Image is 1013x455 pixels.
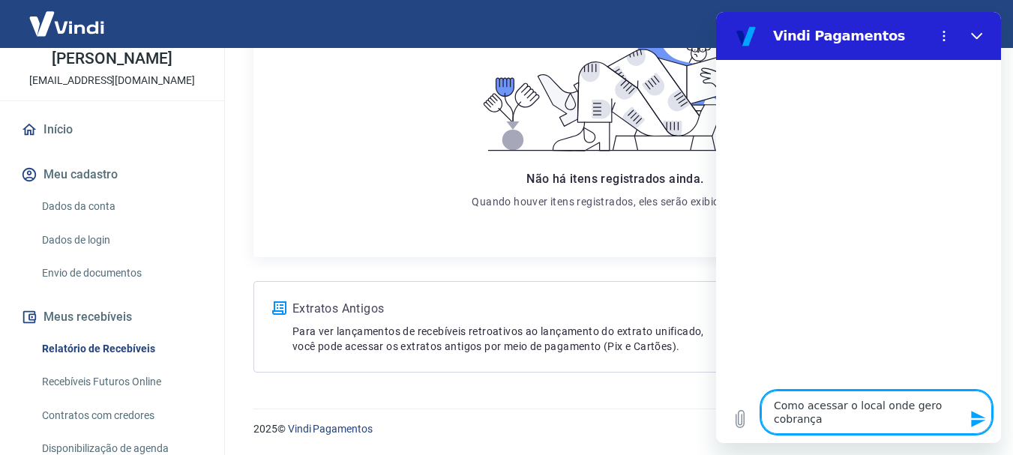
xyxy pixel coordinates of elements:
p: [EMAIL_ADDRESS][DOMAIN_NAME] [29,73,195,88]
p: Para ver lançamentos de recebíveis retroativos ao lançamento do extrato unificado, você pode aces... [292,324,812,354]
img: Vindi [18,1,115,46]
p: 2025 © [253,421,977,437]
p: Extratos Antigos [292,300,812,318]
a: Vindi Pagamentos [288,423,373,435]
a: Recebíveis Futuros Online [36,367,206,397]
span: Não há itens registrados ainda. [526,172,703,186]
p: Quando houver itens registrados, eles serão exibidos aqui. [472,194,758,209]
a: Envio de documentos [36,258,206,289]
iframe: Janela de mensagens [716,12,1001,443]
a: Dados de login [36,225,206,256]
img: ícone [272,301,286,315]
a: Início [18,113,206,146]
a: Dados da conta [36,191,206,222]
button: Sair [941,10,995,38]
a: Contratos com credores [36,400,206,431]
button: Meus recebíveis [18,301,206,334]
p: [PERSON_NAME] [52,51,172,67]
a: Relatório de Recebíveis [36,334,206,364]
button: Meu cadastro [18,158,206,191]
